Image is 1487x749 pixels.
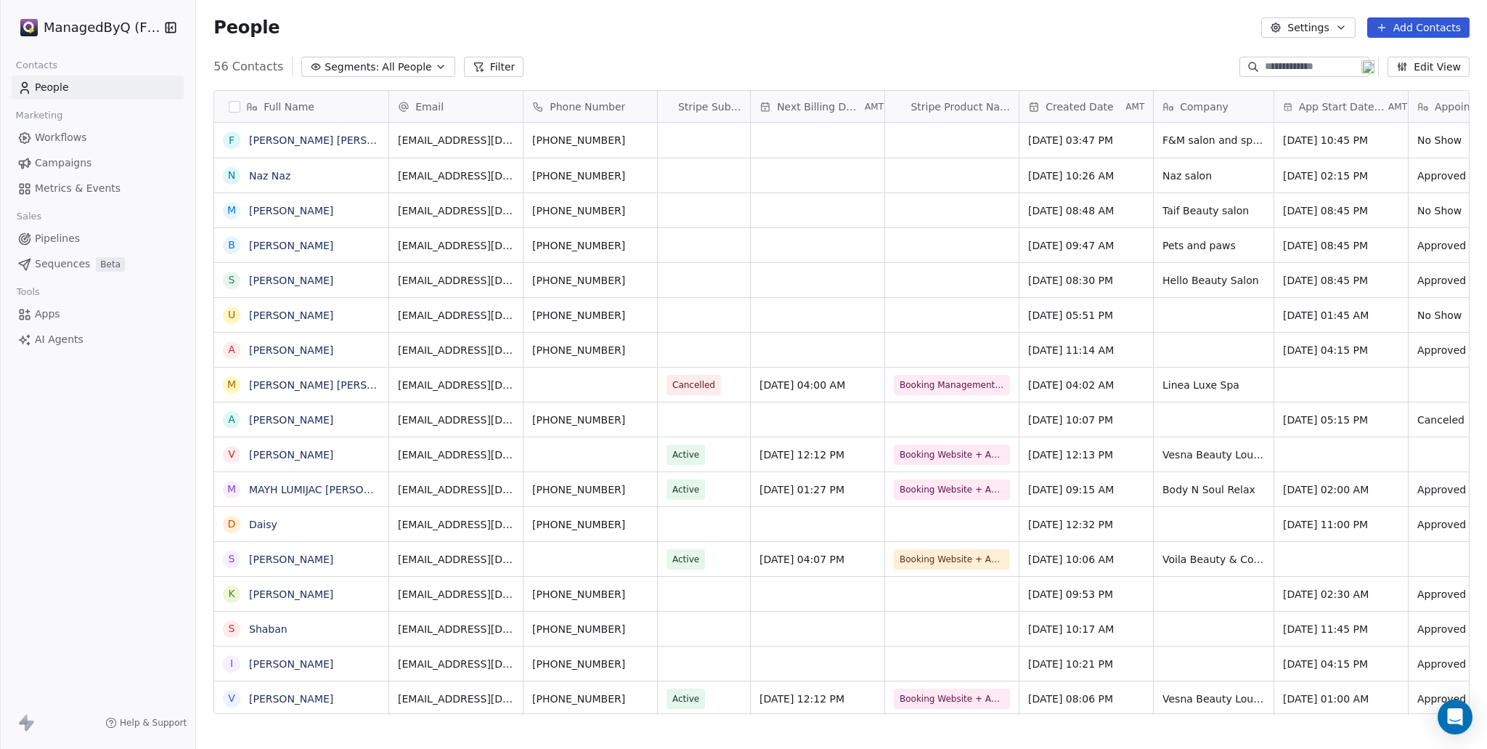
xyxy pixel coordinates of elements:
div: S [229,272,235,288]
div: App Start Date TimeAMT [1274,91,1408,122]
span: [DATE] 05:51 PM [1028,308,1144,323]
div: S [229,551,235,567]
a: Metrics & Events [12,177,184,201]
span: Next Billing Date [777,100,862,114]
span: [PHONE_NUMBER] [532,657,648,671]
div: M [227,203,236,218]
img: Stripe.png [20,19,38,36]
span: Phone Number [550,100,625,114]
span: [DATE] 02:30 AM [1283,587,1399,602]
a: [PERSON_NAME] [PERSON_NAME] [249,379,421,391]
span: Body N Soul Relax [1162,482,1265,497]
span: [DATE] 03:47 PM [1028,133,1144,147]
span: Pipelines [35,231,80,246]
span: Active [672,692,699,706]
div: grid [214,123,389,715]
span: Company [1180,100,1229,114]
span: [PHONE_NUMBER] [532,169,648,183]
div: I [230,656,233,671]
span: Hello Beauty Salon [1162,273,1265,288]
span: [EMAIL_ADDRESS][DOMAIN_NAME] [398,692,514,706]
div: A [228,342,235,357]
a: Pipelines [12,227,184,251]
span: [EMAIL_ADDRESS][DOMAIN_NAME] [398,448,514,462]
div: U [228,307,235,323]
span: Pets and paws [1162,238,1265,253]
a: [PERSON_NAME] [249,414,333,426]
span: ManagedByQ (FZE) [44,18,160,37]
span: Cancelled [672,378,715,392]
span: [DATE] 10:07 PM [1028,413,1144,427]
a: Naz Naz [249,170,290,182]
span: [PHONE_NUMBER] [532,343,648,357]
span: Marketing [9,105,69,126]
span: Booking Management System [900,378,1004,392]
span: [DATE] 12:12 PM [759,448,876,462]
span: [DATE] 09:15 AM [1028,482,1144,497]
span: [DATE] 10:26 AM [1028,169,1144,183]
a: [PERSON_NAME] [249,449,333,461]
span: [PHONE_NUMBER] [532,308,648,323]
span: [EMAIL_ADDRESS][DOMAIN_NAME] [398,517,514,532]
span: Voila Beauty & Co. [GEOGRAPHIC_DATA] [1162,552,1265,567]
div: K [229,586,235,602]
span: [DATE] 04:00 AM [759,378,876,392]
span: Tools [10,281,46,303]
span: [DATE] 11:45 PM [1283,622,1399,636]
span: [PHONE_NUMBER] [532,587,648,602]
span: [DATE] 10:17 AM [1028,622,1144,636]
div: N [228,168,235,183]
span: [EMAIL_ADDRESS][DOMAIN_NAME] [398,343,514,357]
span: [PHONE_NUMBER] [532,482,648,497]
a: Campaigns [12,151,184,175]
div: M [227,377,236,392]
span: Workflows [35,130,87,145]
div: F [229,133,235,148]
span: AMT [865,101,884,113]
span: [DATE] 04:15 PM [1283,343,1399,357]
button: Add Contacts [1367,17,1470,38]
span: Stripe Product Name [910,100,1010,114]
span: [PHONE_NUMBER] [532,413,648,427]
span: [PHONE_NUMBER] [532,133,648,147]
span: Linea Luxe Spa [1162,378,1265,392]
span: Booking Website + App (Tier 3) [900,692,1004,706]
span: Help & Support [120,717,187,729]
span: [DATE] 08:45 PM [1283,203,1399,218]
span: Campaigns [35,155,91,171]
span: [DATE] 12:32 PM [1028,517,1144,532]
span: [DATE] 04:02 AM [1028,378,1144,392]
span: [EMAIL_ADDRESS][DOMAIN_NAME] [398,413,514,427]
div: A [228,412,235,427]
a: Help & Support [105,717,187,729]
span: Beta [96,257,125,272]
span: Active [672,448,699,462]
span: [DATE] 08:45 PM [1283,273,1399,288]
div: M [227,482,236,497]
span: F&M salon and spa LLc [1162,133,1265,147]
span: [DATE] 09:47 AM [1028,238,1144,253]
span: [DATE] 01:27 PM [759,482,876,497]
a: Daisy [249,519,277,530]
span: Vesna Beauty Lounge [1162,448,1265,462]
span: [DATE] 10:06 AM [1028,552,1144,567]
span: [PHONE_NUMBER] [532,517,648,532]
span: [EMAIL_ADDRESS][DOMAIN_NAME] [398,552,514,567]
span: Active [672,552,699,567]
div: V [228,691,235,706]
a: SequencesBeta [12,252,184,276]
div: Full Name [214,91,388,122]
div: Next Billing DateAMT [751,91,884,122]
span: Booking Website + App (Tier 3) [900,482,1004,497]
span: Taif Beauty salon [1162,203,1265,218]
img: 19.png [1361,60,1374,73]
span: [DATE] 12:12 PM [759,692,876,706]
a: [PERSON_NAME] [249,205,333,216]
a: People [12,76,184,100]
span: [EMAIL_ADDRESS][DOMAIN_NAME] [398,133,514,147]
span: [EMAIL_ADDRESS][DOMAIN_NAME] [398,622,514,636]
span: [EMAIL_ADDRESS][DOMAIN_NAME] [398,482,514,497]
span: Stripe Subscription Status [678,100,741,114]
button: Settings [1261,17,1355,38]
span: Booking Website + App (Tier 3) [900,448,1004,462]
